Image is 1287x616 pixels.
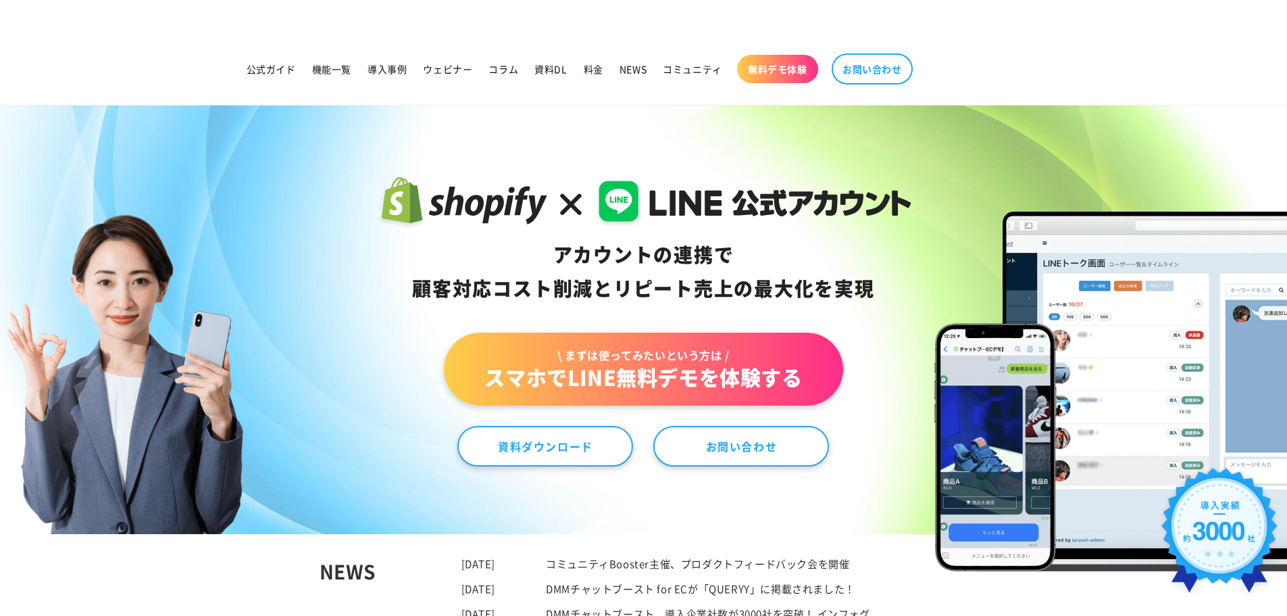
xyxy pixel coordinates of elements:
[415,55,480,83] a: ウェビナー
[359,55,415,83] a: 導入事例
[247,63,296,75] span: 公式ガイド
[461,582,496,596] time: [DATE]
[546,556,849,571] a: コミュニティBooster主催、プロダクトフィードバック会を開催
[461,556,496,571] time: [DATE]
[488,63,518,75] span: コラム
[376,238,911,306] div: アカウントの連携で 顧客対応コスト削減と リピート売上の 最大化を実現
[655,55,730,83] a: コミュニティ
[484,348,802,362] span: \ まずは使ってみたいという方は /
[620,63,647,75] span: NEWS
[748,63,807,75] span: 無料デモ体験
[526,55,575,83] a: 資料DL
[423,63,472,75] span: ウェビナー
[304,55,359,83] a: 機能一覧
[368,63,407,75] span: 導入事例
[584,63,603,75] span: 料金
[653,426,829,467] a: お問い合わせ
[1155,462,1284,609] img: 導入実績約3000社
[480,55,526,83] a: コラム
[312,63,351,75] span: 機能一覧
[737,55,818,83] a: 無料デモ体験
[842,63,902,75] span: お問い合わせ
[832,53,913,85] a: お問い合わせ
[663,63,722,75] span: コミュニティ
[534,63,567,75] span: 資料DL
[238,55,304,83] a: 公式ガイド
[546,582,855,596] a: DMMチャットブースト for ECが「QUERYY」に掲載されました！
[444,333,842,406] a: \ まずは使ってみたいという方は /スマホでLINE無料デモを体験する
[576,55,611,83] a: 料金
[611,55,655,83] a: NEWS
[457,426,633,467] a: 資料ダウンロード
